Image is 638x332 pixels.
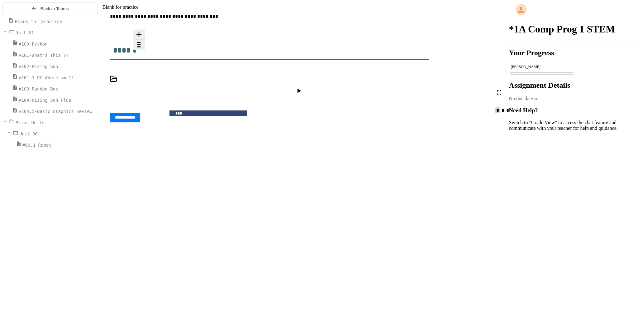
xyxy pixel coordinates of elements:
span: #00.1 Robot [22,143,51,148]
span: #101.1-PC-Where am I? [19,75,74,80]
span: #104-Rising Sun Plus [19,98,71,103]
span: #100-Python [19,41,48,46]
span: #101-What's This ?? [19,53,69,58]
p: Switch to "Grade View" to access the chat feature and communicate with your teacher for help and ... [509,120,636,131]
button: Back to Teams [2,2,98,15]
span: #104.5-Basic Graphics Review [19,109,92,114]
span: Blank for practice [15,19,62,24]
h2: Assignment Details [509,81,636,90]
div: [PERSON_NAME] [511,65,634,69]
div: My Account [509,2,636,17]
span: Unit 01 [16,30,34,35]
div: No due date set [509,96,636,101]
span: Unit 00 [19,131,38,136]
span: #102-Rising Sun [19,64,58,69]
h1: *1A Comp Prog 1 STEM [509,23,636,35]
span: #103-Random Box [19,86,58,91]
h3: Need Help? [509,107,636,114]
span: Blank for practice [102,4,139,10]
h2: Your Progress [509,49,636,57]
span: Back to Teams [40,6,69,11]
span: Prior Units [16,120,45,125]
